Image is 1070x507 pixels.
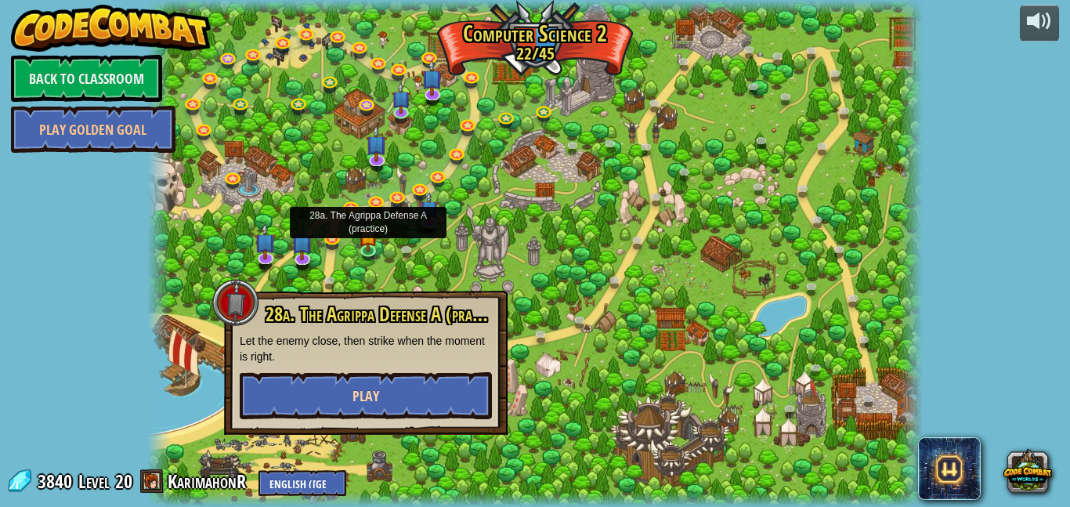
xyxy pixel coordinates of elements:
[291,225,313,261] img: level-banner-unstarted-subscriber.png
[1020,5,1059,42] button: Adjust volume
[367,125,388,161] img: level-banner-unstarted-subscriber.png
[11,5,211,52] img: CodeCombat - Learn how to code by playing a game
[38,469,77,494] span: 3840
[392,82,410,114] img: level-banner-unstarted-subscriber.png
[422,60,443,96] img: level-banner-unstarted-subscriber.png
[11,106,175,153] a: Play Golden Goal
[352,386,379,406] span: Play
[240,372,492,419] button: Play
[240,333,492,364] p: Let the enemy close, then strike when the moment is right.
[115,469,132,494] span: 20
[168,469,251,494] a: KarimahonR
[255,223,276,259] img: level-banner-unstarted-subscriber.png
[359,219,377,251] img: level-banner-started.png
[78,469,110,494] span: Level
[11,55,162,102] a: Back to Classroom
[420,192,438,223] img: level-banner-unstarted-subscriber.png
[266,301,506,328] span: 28a. The Agrippa Defense A (practice)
